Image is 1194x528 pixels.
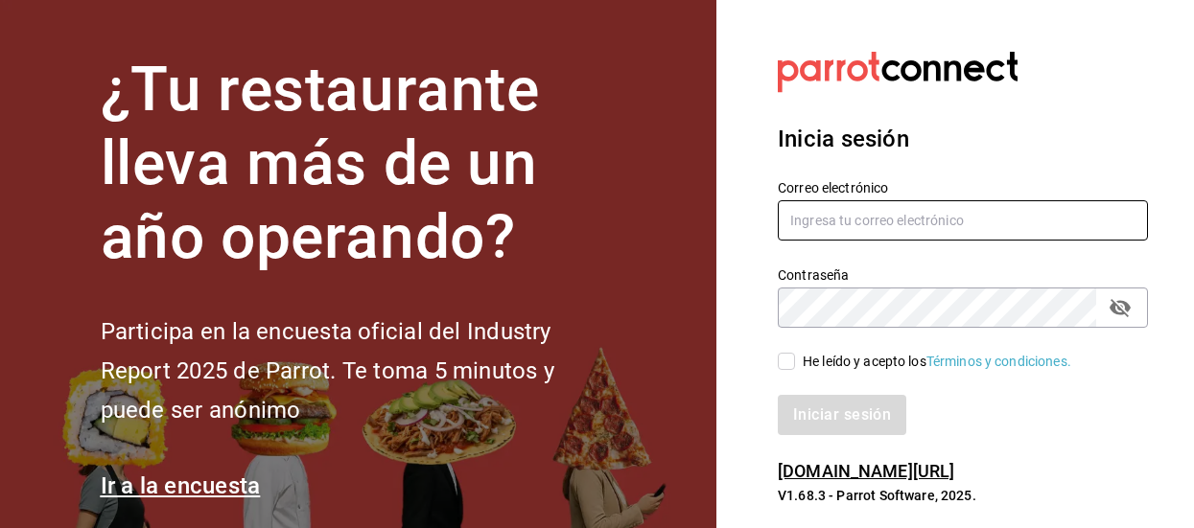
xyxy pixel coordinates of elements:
[101,312,619,429] h2: Participa en la encuesta oficial del Industry Report 2025 de Parrot. Te toma 5 minutos y puede se...
[101,54,619,274] h1: ¿Tu restaurante lleva más de un año operando?
[778,181,1148,195] label: Correo electrónico
[778,486,1148,505] p: V1.68.3 - Parrot Software, 2025.
[803,352,1071,372] div: He leído y acepto los
[1104,291,1136,324] button: passwordField
[778,268,1148,282] label: Contraseña
[101,472,261,499] a: Ir a la encuesta
[778,461,954,481] a: [DOMAIN_NAME][URL]
[778,122,1148,156] h3: Inicia sesión
[926,354,1071,369] a: Términos y condiciones.
[778,200,1148,241] input: Ingresa tu correo electrónico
